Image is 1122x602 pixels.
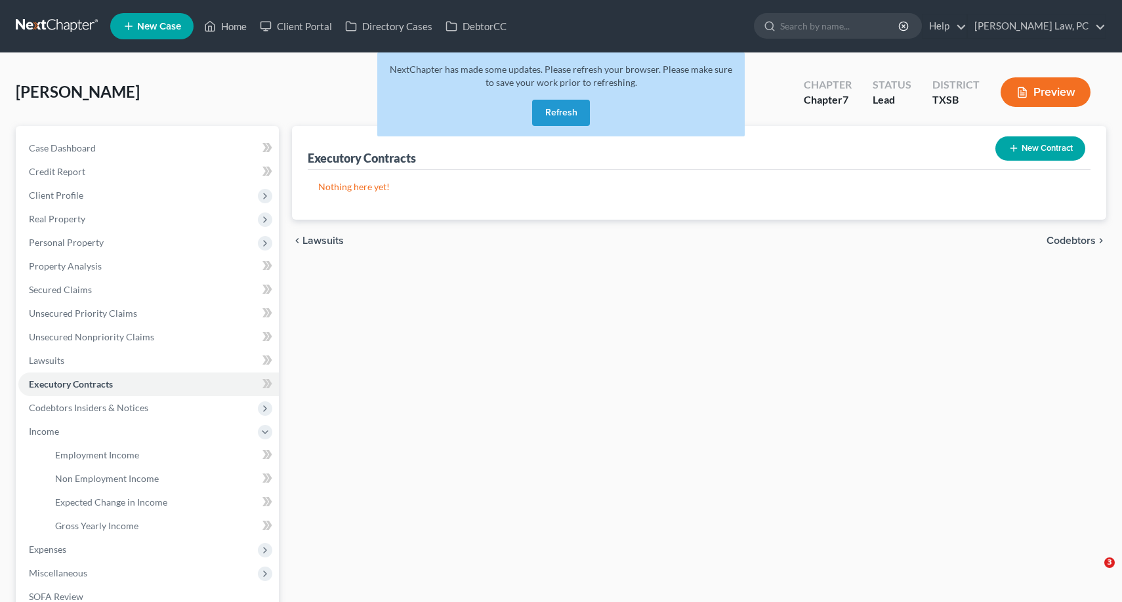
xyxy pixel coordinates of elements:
[45,443,279,467] a: Employment Income
[29,213,85,224] span: Real Property
[55,496,167,508] span: Expected Change in Income
[873,92,911,108] div: Lead
[29,331,154,342] span: Unsecured Nonpriority Claims
[29,142,96,153] span: Case Dashboard
[390,64,732,88] span: NextChapter has made some updates. Please refresh your browser. Please make sure to save your wor...
[18,160,279,184] a: Credit Report
[253,14,339,38] a: Client Portal
[55,473,159,484] span: Non Employment Income
[932,92,980,108] div: TXSB
[339,14,439,38] a: Directory Cases
[18,325,279,349] a: Unsecured Nonpriority Claims
[804,77,852,92] div: Chapter
[29,308,137,319] span: Unsecured Priority Claims
[29,237,104,248] span: Personal Property
[16,82,140,101] span: [PERSON_NAME]
[932,77,980,92] div: District
[55,520,138,531] span: Gross Yearly Income
[439,14,513,38] a: DebtorCC
[1096,235,1106,246] i: chevron_right
[842,93,848,106] span: 7
[532,100,590,126] button: Refresh
[45,514,279,538] a: Gross Yearly Income
[29,426,59,437] span: Income
[302,235,344,246] span: Lawsuits
[197,14,253,38] a: Home
[1047,235,1106,246] button: Codebtors chevron_right
[968,14,1106,38] a: [PERSON_NAME] Law, PC
[18,278,279,302] a: Secured Claims
[29,567,87,578] span: Miscellaneous
[923,14,966,38] a: Help
[804,92,852,108] div: Chapter
[1001,77,1091,107] button: Preview
[318,180,1081,193] p: Nothing here yet!
[45,491,279,514] a: Expected Change in Income
[292,235,302,246] i: chevron_left
[29,402,148,413] span: Codebtors Insiders & Notices
[18,302,279,325] a: Unsecured Priority Claims
[292,235,344,246] button: chevron_left Lawsuits
[29,544,66,555] span: Expenses
[29,355,64,366] span: Lawsuits
[780,14,900,38] input: Search by name...
[45,467,279,491] a: Non Employment Income
[18,136,279,160] a: Case Dashboard
[18,254,279,278] a: Property Analysis
[873,77,911,92] div: Status
[29,190,83,201] span: Client Profile
[29,284,92,295] span: Secured Claims
[29,260,102,271] span: Property Analysis
[1104,557,1115,568] span: 3
[29,378,113,390] span: Executory Contracts
[29,166,85,177] span: Credit Report
[1077,557,1109,589] iframe: Intercom live chat
[308,150,416,166] div: Executory Contracts
[137,22,181,31] span: New Case
[55,449,139,460] span: Employment Income
[18,349,279,372] a: Lawsuits
[29,591,83,602] span: SOFA Review
[995,136,1085,161] button: New Contract
[1047,235,1096,246] span: Codebtors
[18,372,279,396] a: Executory Contracts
